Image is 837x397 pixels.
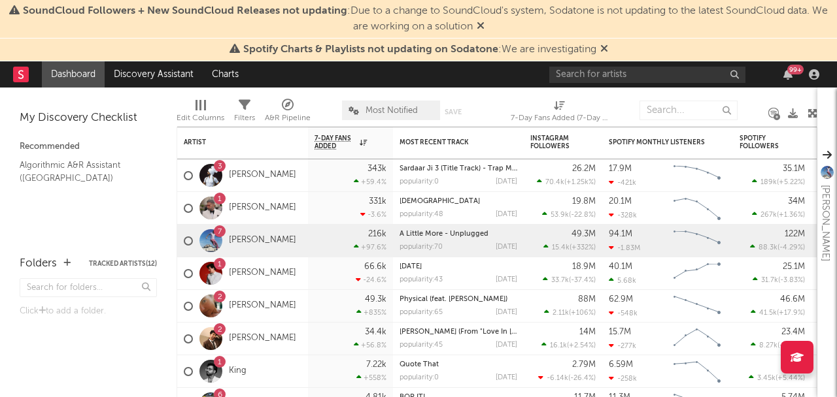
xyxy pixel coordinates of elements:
[364,262,386,271] div: 66.6k
[609,328,631,336] div: 15.7M
[229,170,296,181] a: [PERSON_NAME]
[400,341,443,349] div: popularity: 45
[538,373,596,382] div: ( )
[541,341,596,349] div: ( )
[243,44,498,55] span: Spotify Charts & Playlists not updating on Sodatone
[757,375,776,382] span: 3.45k
[600,44,608,55] span: Dismiss
[759,310,777,317] span: 41.5k
[234,110,255,126] div: Filters
[400,165,518,172] a: Sardaar Ji 3 (Title Track) - Trap Mix
[609,360,633,369] div: 6.59M
[750,243,805,251] div: ( )
[243,44,596,55] span: : We are investigating
[578,295,596,304] div: 88M
[609,295,633,304] div: 62.9M
[570,375,594,382] span: -26.4 %
[496,374,517,381] div: [DATE]
[779,244,803,251] span: -4.29 %
[571,310,594,317] span: +106 %
[177,110,224,126] div: Edit Columns
[609,262,632,271] div: 40.1M
[549,67,745,83] input: Search for artists
[785,230,805,238] div: 122M
[400,296,507,303] a: Physical (feat. [PERSON_NAME])
[400,276,443,283] div: popularity: 43
[572,244,594,251] span: +332 %
[783,69,793,80] button: 99+
[400,165,517,172] div: Sardaar Ji 3 (Title Track) - Trap Mix
[551,212,569,219] span: 53.9k
[779,310,803,317] span: +17.9 %
[23,6,828,32] span: : Due to a change to SoundCloud's system, Sodatone is not updating to the latest SoundCloud data....
[668,159,726,192] svg: Chart title
[609,165,632,173] div: 17.9M
[640,101,738,120] input: Search...
[759,342,777,349] span: 8.27k
[572,360,596,369] div: 2.79M
[609,211,637,219] div: -328k
[571,277,594,284] span: -37.4 %
[184,138,282,146] div: Artist
[609,309,638,317] div: -548k
[400,230,517,238] div: A Little More - Unplugged
[496,178,517,185] div: [DATE]
[544,308,596,317] div: ( )
[609,230,632,238] div: 94.1M
[20,278,157,297] input: Search for folders...
[609,138,707,146] div: Spotify Monthly Listeners
[400,198,517,205] div: Sajna
[572,262,596,271] div: 18.9M
[753,276,805,284] div: ( )
[783,165,805,173] div: 35.1M
[777,375,803,382] span: +5.44 %
[400,361,439,368] a: Quote That
[496,341,517,349] div: [DATE]
[579,328,596,336] div: 14M
[229,366,247,377] a: King
[354,341,386,349] div: +56.8 %
[265,94,311,132] div: A&R Pipeline
[537,178,596,186] div: ( )
[477,22,485,32] span: Dismiss
[20,110,157,126] div: My Discovery Checklist
[20,139,157,155] div: Recommended
[761,277,778,284] span: 31.7k
[779,342,803,349] span: +33.1 %
[400,361,517,368] div: Quote That
[779,179,803,186] span: +5.22 %
[781,328,805,336] div: 23.4M
[572,165,596,173] div: 26.2M
[788,197,805,206] div: 34M
[553,310,569,317] span: 2.11k
[400,230,488,238] a: A Little More - Unplugged
[229,235,296,246] a: [PERSON_NAME]
[89,261,157,267] button: Tracked Artists(12)
[369,197,386,206] div: 331k
[354,243,386,251] div: +97.6 %
[550,342,567,349] span: 16.1k
[234,94,255,132] div: Filters
[545,179,564,186] span: 70.4k
[569,342,594,349] span: +2.54 %
[783,262,805,271] div: 25.1M
[780,277,803,284] span: -3.83 %
[547,375,568,382] span: -6.14k
[400,309,443,316] div: popularity: 65
[780,295,805,304] div: 46.6M
[760,179,777,186] span: 189k
[366,106,418,115] span: Most Notified
[400,263,422,270] a: [DATE]
[552,244,570,251] span: 15.4k
[400,211,443,218] div: popularity: 48
[400,138,498,146] div: Most Recent Track
[760,212,777,219] span: 267k
[609,178,636,187] div: -421k
[400,178,439,185] div: popularity: 0
[668,323,726,355] svg: Chart title
[787,65,804,74] div: 99 +
[566,179,594,186] span: +1.25k %
[817,185,833,261] div: [PERSON_NAME]
[751,308,805,317] div: ( )
[496,276,517,283] div: [DATE]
